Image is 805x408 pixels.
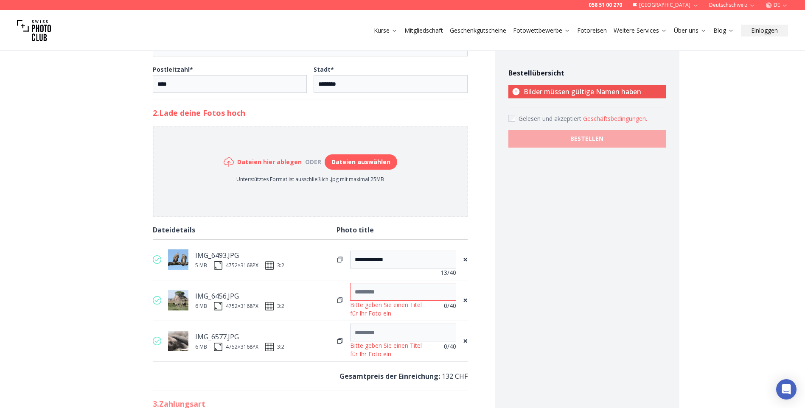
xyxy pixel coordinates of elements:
div: Dateidetails [153,224,337,236]
span: Gelesen und akzeptiert [519,115,583,123]
input: Stadt* [314,75,468,93]
h2: 2. Lade deine Fotos hoch [153,107,468,119]
span: × [463,254,468,265]
img: size [214,261,222,270]
img: size [214,302,222,310]
button: Mitgliedschaft [401,25,446,36]
span: 3:2 [277,303,284,310]
button: Einloggen [741,25,788,36]
div: Bitte geben Sie einen Titel für Ihr Foto ein [350,341,430,358]
a: Weitere Services [614,26,667,35]
button: Fotoreisen [574,25,610,36]
img: thumb [168,249,188,270]
a: Kurse [374,26,398,35]
button: BESTELLEN [508,130,666,148]
input: Postleitzahl* [153,75,307,93]
button: Weitere Services [610,25,670,36]
button: Blog [710,25,738,36]
button: Kurse [370,25,401,36]
div: oder [302,158,325,166]
img: valid [153,296,161,305]
button: Fotowettbewerbe [510,25,574,36]
span: 13 /40 [440,268,456,277]
h4: Bestellübersicht [508,68,666,78]
span: 3:2 [277,262,284,269]
div: IMG_6577.JPG [195,331,284,343]
span: × [463,335,468,347]
b: Gesamtpreis der Einreichung : [339,372,440,381]
p: 132 CHF [153,370,468,382]
button: Dateien auswählen [325,154,397,170]
img: thumb [168,331,188,351]
img: ratio [265,302,274,310]
div: IMG_6456.JPG [195,290,284,302]
a: 058 51 00 270 [589,2,622,8]
button: Accept termsGelesen und akzeptiert [583,115,647,123]
img: ratio [265,343,274,351]
div: Bitte geben Sie einen Titel für Ihr Foto ein [350,301,430,318]
div: 4752 × 3168 PX [226,303,258,310]
b: Postleitzahl * [153,65,193,73]
input: Accept terms [508,115,515,122]
div: 5 MB [195,262,207,269]
a: Fotoreisen [577,26,607,35]
div: Photo title [337,224,468,236]
span: 3:2 [277,344,284,350]
img: valid [153,337,161,345]
div: Open Intercom Messenger [776,379,797,400]
div: IMG_6493.JPG [195,249,284,261]
button: Über uns [670,25,710,36]
img: Swiss photo club [17,14,51,48]
img: valid [153,255,161,264]
h6: Dateien hier ablegen [237,158,302,166]
div: 6 MB [195,303,207,310]
img: size [214,343,222,351]
a: Über uns [674,26,707,35]
img: ratio [265,261,274,270]
a: Geschenkgutscheine [450,26,506,35]
p: Unterstütztes Format ist ausschließlich .jpg mit maximal 25MB [224,176,397,183]
a: Mitgliedschaft [404,26,443,35]
b: BESTELLEN [570,134,603,143]
span: 0 /40 [444,302,456,310]
span: × [463,294,468,306]
a: Fotowettbewerbe [513,26,570,35]
div: 6 MB [195,344,207,350]
div: 4752 × 3168 PX [226,262,258,269]
img: thumb [168,290,188,310]
span: 0 /40 [444,342,456,351]
a: Blog [713,26,734,35]
div: 4752 × 3168 PX [226,344,258,350]
b: Stadt * [314,65,334,73]
button: Geschenkgutscheine [446,25,510,36]
p: Bilder müssen gültige Namen haben [508,85,666,98]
